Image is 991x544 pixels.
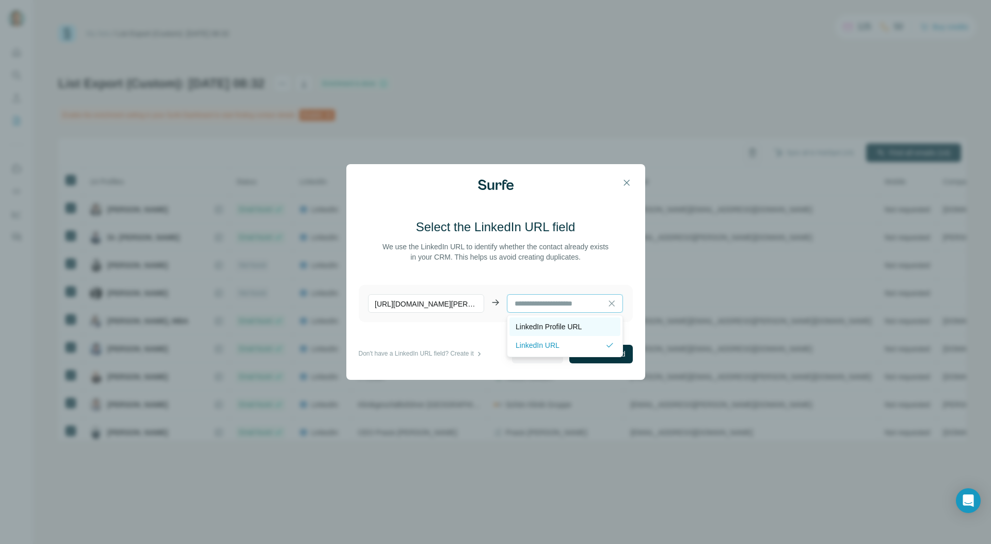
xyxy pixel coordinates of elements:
p: [URL][DOMAIN_NAME][PERSON_NAME] [368,294,484,313]
p: LinkedIn URL [516,340,560,350]
h3: Select the LinkedIn URL field [416,219,576,235]
p: We use the LinkedIn URL to identify whether the contact already exists in your CRM. This helps us... [381,242,611,262]
p: LinkedIn Profile URL [516,322,582,332]
p: Don't have a LinkedIn URL field? Create it [359,349,474,359]
img: Surfe Logo [478,180,514,190]
div: Open Intercom Messenger [956,488,981,513]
